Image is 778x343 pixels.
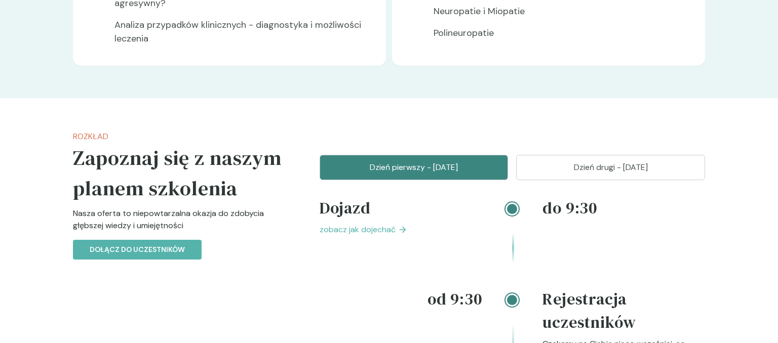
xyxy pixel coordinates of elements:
[434,26,689,48] p: Polineuropatie
[542,287,705,338] h4: Rejestracja uczestników
[114,18,370,54] p: Analiza przypadków klinicznych - diagnostyka i możliwości leczenia
[332,161,496,174] p: Dzień pierwszy - [DATE]
[73,240,202,260] button: Dołącz do uczestników
[320,224,482,236] a: zobacz jak dojechać
[73,244,202,254] a: Dołącz do uczestników
[320,287,482,311] h4: od 9:30
[320,196,482,224] h4: Dojazd
[73,207,287,240] p: Nasza oferta to niepowtarzalna okazja do zdobycia głębszej wiedzy i umiejętności
[434,5,689,26] p: Neuropatie i Miopatie
[73,143,287,203] h5: Zapoznaj się z naszym planem szkolenia
[542,196,705,220] h4: do 9:30
[516,155,705,180] button: Dzień drugi - [DATE]
[529,161,692,174] p: Dzień drugi - [DATE]
[320,224,396,236] span: zobacz jak dojechać
[320,155,509,180] button: Dzień pierwszy - [DATE]
[73,131,287,143] p: Rozkład
[90,244,185,255] p: Dołącz do uczestników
